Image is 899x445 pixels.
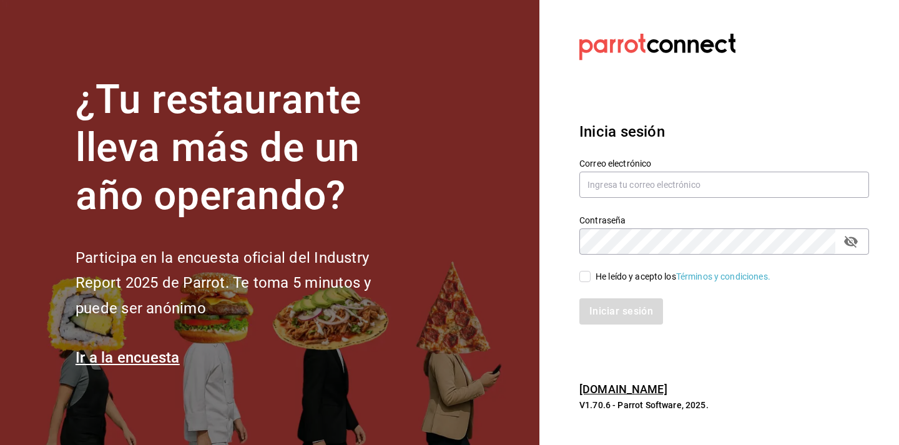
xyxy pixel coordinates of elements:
button: passwordField [840,231,862,252]
label: Contraseña [579,216,869,225]
div: He leído y acepto los [596,270,770,283]
a: Términos y condiciones. [676,271,770,281]
h3: Inicia sesión [579,120,869,143]
input: Ingresa tu correo electrónico [579,172,869,198]
a: [DOMAIN_NAME] [579,383,667,396]
h2: Participa en la encuesta oficial del Industry Report 2025 de Parrot. Te toma 5 minutos y puede se... [76,245,413,321]
a: Ir a la encuesta [76,349,180,366]
label: Correo electrónico [579,159,869,168]
p: V1.70.6 - Parrot Software, 2025. [579,399,869,411]
h1: ¿Tu restaurante lleva más de un año operando? [76,76,413,220]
